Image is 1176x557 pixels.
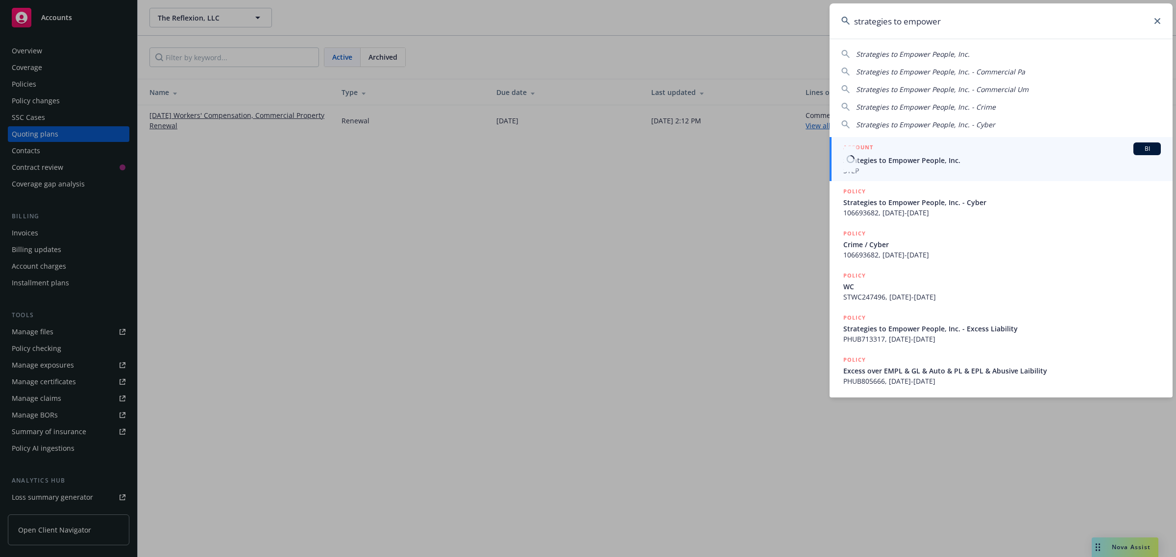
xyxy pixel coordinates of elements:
[843,271,866,280] h5: POLICY
[830,3,1173,39] input: Search...
[843,142,873,154] h5: ACCOUNT
[843,334,1161,344] span: PHUB713317, [DATE]-[DATE]
[830,349,1173,392] a: POLICYExcess over EMPL & GL & Auto & PL & EPL & Abusive LaibilityPHUB805666, [DATE]-[DATE]
[843,366,1161,376] span: Excess over EMPL & GL & Auto & PL & EPL & Abusive Laibility
[856,67,1025,76] span: Strategies to Empower People, Inc. - Commercial Pa
[843,165,1161,176] span: STEP
[843,281,1161,292] span: WC
[830,137,1173,181] a: ACCOUNTBIStrategies to Empower People, Inc.STEP
[843,324,1161,334] span: Strategies to Empower People, Inc. - Excess Liability
[856,49,970,59] span: Strategies to Empower People, Inc.
[843,239,1161,250] span: Crime / Cyber
[843,313,866,323] h5: POLICY
[843,250,1161,260] span: 106693682, [DATE]-[DATE]
[856,120,995,129] span: Strategies to Empower People, Inc. - Cyber
[843,355,866,365] h5: POLICY
[843,229,866,238] h5: POLICY
[843,208,1161,218] span: 106693682, [DATE]-[DATE]
[830,307,1173,349] a: POLICYStrategies to Empower People, Inc. - Excess LiabilityPHUB713317, [DATE]-[DATE]
[1137,144,1157,153] span: BI
[843,197,1161,208] span: Strategies to Empower People, Inc. - Cyber
[830,223,1173,265] a: POLICYCrime / Cyber106693682, [DATE]-[DATE]
[856,85,1029,94] span: Strategies to Empower People, Inc. - Commercial Um
[830,181,1173,223] a: POLICYStrategies to Empower People, Inc. - Cyber106693682, [DATE]-[DATE]
[830,265,1173,307] a: POLICYWCSTWC247496, [DATE]-[DATE]
[843,155,1161,165] span: Strategies to Empower People, Inc.
[856,102,996,112] span: Strategies to Empower People, Inc. - Crime
[843,292,1161,302] span: STWC247496, [DATE]-[DATE]
[843,376,1161,386] span: PHUB805666, [DATE]-[DATE]
[843,186,866,196] h5: POLICY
